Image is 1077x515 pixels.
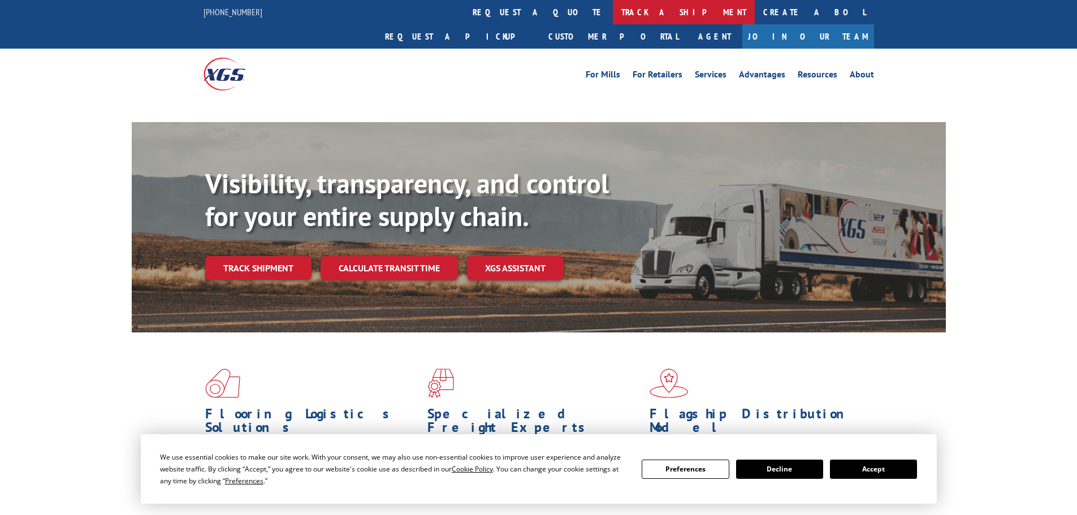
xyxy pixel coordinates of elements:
[742,24,874,49] a: Join Our Team
[225,476,263,486] span: Preferences
[798,70,837,83] a: Resources
[205,369,240,398] img: xgs-icon-total-supply-chain-intelligence-red
[642,460,729,479] button: Preferences
[160,451,628,487] div: We use essential cookies to make our site work. With your consent, we may also use non-essential ...
[452,464,493,474] span: Cookie Policy
[586,70,620,83] a: For Mills
[321,256,458,280] a: Calculate transit time
[739,70,785,83] a: Advantages
[540,24,687,49] a: Customer Portal
[377,24,540,49] a: Request a pickup
[736,460,823,479] button: Decline
[650,407,863,440] h1: Flagship Distribution Model
[830,460,917,479] button: Accept
[141,434,937,504] div: Cookie Consent Prompt
[204,6,262,18] a: [PHONE_NUMBER]
[205,166,609,233] b: Visibility, transparency, and control for your entire supply chain.
[427,369,454,398] img: xgs-icon-focused-on-flooring-red
[467,256,564,280] a: XGS ASSISTANT
[695,70,726,83] a: Services
[633,70,682,83] a: For Retailers
[850,70,874,83] a: About
[205,407,419,440] h1: Flooring Logistics Solutions
[650,369,689,398] img: xgs-icon-flagship-distribution-model-red
[687,24,742,49] a: Agent
[427,407,641,440] h1: Specialized Freight Experts
[205,256,312,280] a: Track shipment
